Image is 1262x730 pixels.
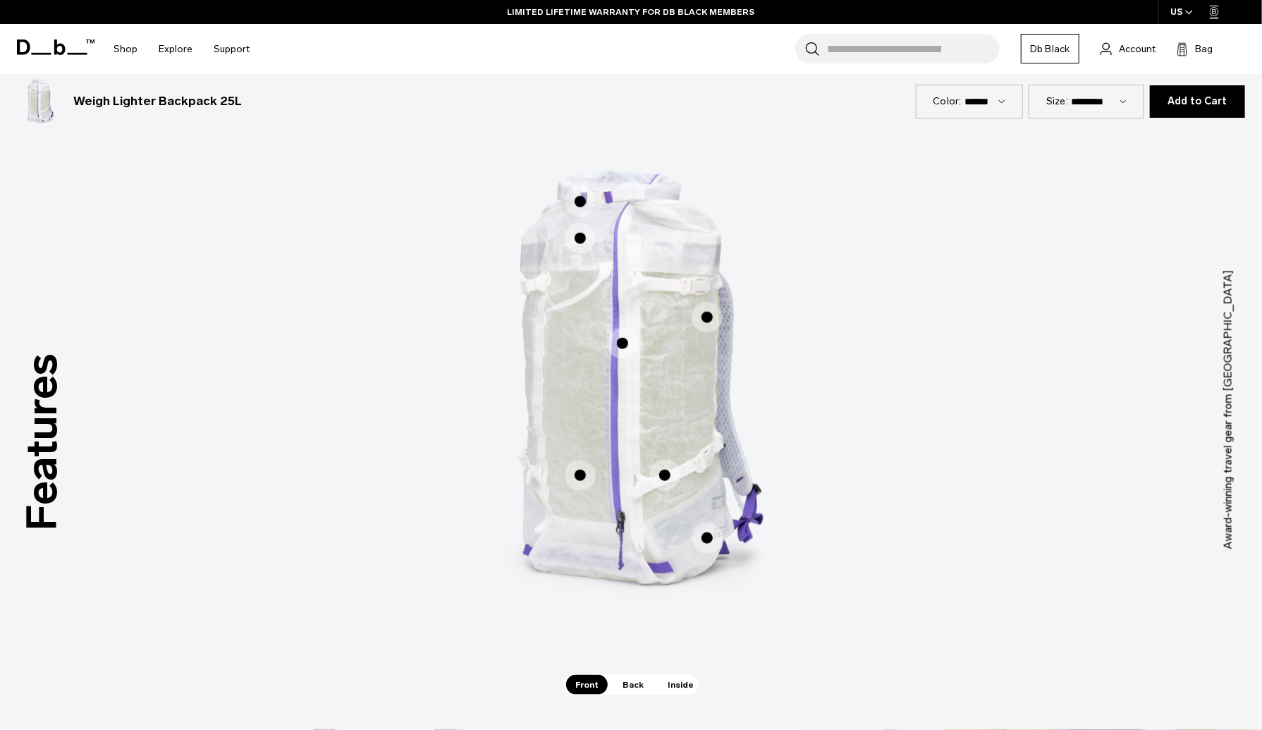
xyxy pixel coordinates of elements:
[658,675,703,695] span: Inside
[613,675,653,695] span: Back
[1021,34,1079,63] a: Db Black
[1150,85,1245,118] button: Add to Cart
[508,6,755,18] a: LIMITED LIFETIME WARRANTY FOR DB BLACK MEMBERS
[1101,40,1156,57] a: Account
[73,92,242,111] h3: Weigh Lighter Backpack 25L
[1119,42,1156,56] span: Account
[10,354,75,531] h3: Features
[159,24,192,74] a: Explore
[114,24,137,74] a: Shop
[933,94,962,109] label: Color:
[1195,42,1213,56] span: Bag
[566,675,608,695] span: Front
[1046,94,1068,109] label: Size:
[1177,40,1213,57] button: Bag
[214,24,250,74] a: Support
[1168,96,1227,107] span: Add to Cart
[17,79,62,124] img: Weigh_Lighter_Backpack_25L_1.png
[419,126,843,675] div: 1 / 3
[103,24,260,74] nav: Main Navigation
